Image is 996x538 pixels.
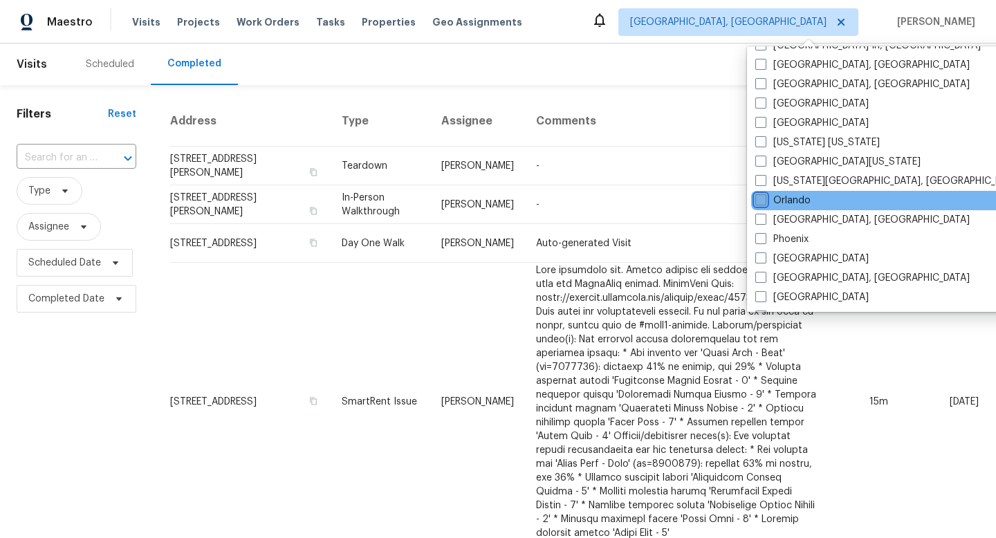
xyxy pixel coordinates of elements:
[307,395,320,407] button: Copy Address
[525,185,829,224] td: -
[132,15,160,29] span: Visits
[362,15,416,29] span: Properties
[108,107,136,121] div: Reset
[430,96,525,147] th: Assignee
[755,252,869,266] label: [GEOGRAPHIC_DATA]
[86,57,134,71] div: Scheduled
[755,232,809,246] label: Phoenix
[28,220,69,234] span: Assignee
[755,155,921,169] label: [GEOGRAPHIC_DATA][US_STATE]
[28,292,104,306] span: Completed Date
[169,96,331,147] th: Address
[892,15,975,29] span: [PERSON_NAME]
[331,147,430,185] td: Teardown
[167,57,221,71] div: Completed
[307,205,320,217] button: Copy Address
[17,107,108,121] h1: Filters
[755,58,970,72] label: [GEOGRAPHIC_DATA], [GEOGRAPHIC_DATA]
[331,185,430,224] td: In-Person Walkthrough
[118,149,138,168] button: Open
[17,147,98,169] input: Search for an address...
[177,15,220,29] span: Projects
[430,147,525,185] td: [PERSON_NAME]
[630,15,827,29] span: [GEOGRAPHIC_DATA], [GEOGRAPHIC_DATA]
[307,166,320,178] button: Copy Address
[17,49,47,80] span: Visits
[755,97,869,111] label: [GEOGRAPHIC_DATA]
[755,77,970,91] label: [GEOGRAPHIC_DATA], [GEOGRAPHIC_DATA]
[430,185,525,224] td: [PERSON_NAME]
[755,271,970,285] label: [GEOGRAPHIC_DATA], [GEOGRAPHIC_DATA]
[307,236,320,249] button: Copy Address
[525,147,829,185] td: -
[28,184,50,198] span: Type
[755,116,869,130] label: [GEOGRAPHIC_DATA]
[28,256,101,270] span: Scheduled Date
[755,310,970,324] label: [GEOGRAPHIC_DATA], [GEOGRAPHIC_DATA]
[755,290,869,304] label: [GEOGRAPHIC_DATA]
[331,224,430,263] td: Day One Walk
[47,15,93,29] span: Maestro
[525,224,829,263] td: Auto-generated Visit
[525,96,829,147] th: Comments
[755,136,880,149] label: [US_STATE] [US_STATE]
[169,224,331,263] td: [STREET_ADDRESS]
[169,185,331,224] td: [STREET_ADDRESS][PERSON_NAME]
[755,213,970,227] label: [GEOGRAPHIC_DATA], [GEOGRAPHIC_DATA]
[331,96,430,147] th: Type
[755,194,811,207] label: Orlando
[432,15,522,29] span: Geo Assignments
[169,147,331,185] td: [STREET_ADDRESS][PERSON_NAME]
[430,224,525,263] td: [PERSON_NAME]
[316,17,345,27] span: Tasks
[237,15,299,29] span: Work Orders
